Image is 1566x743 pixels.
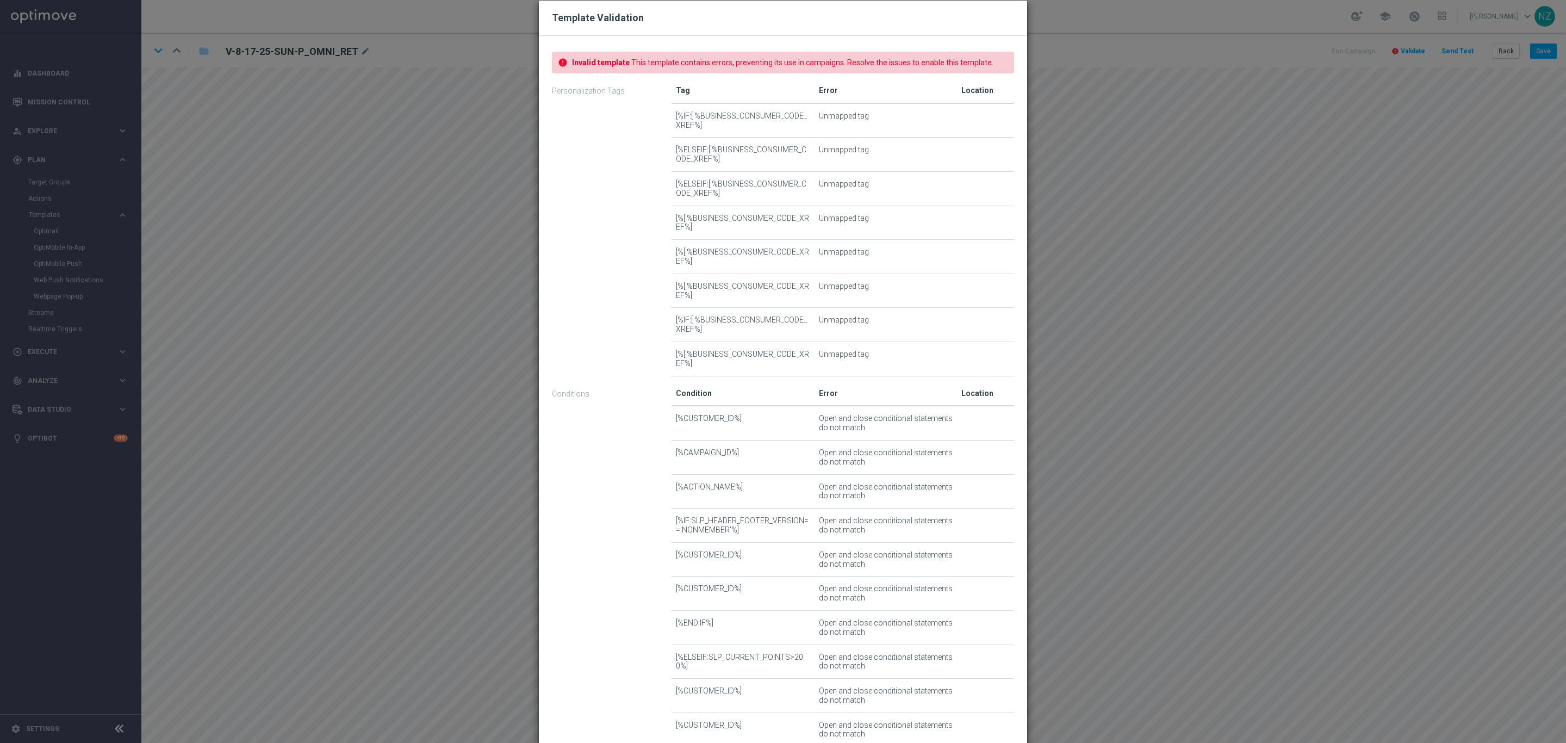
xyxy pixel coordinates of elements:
td: [%CAMPAIGN_ID%] [672,440,815,474]
th: Location [957,83,1014,103]
td: [%ELSEIF:SLP_CURRENT_POINTS>200%] [672,645,815,679]
th: Tag [672,83,815,103]
td: Open and close conditional statements do not match [815,474,958,509]
td: [%CUSTOMER_ID%] [672,406,815,440]
th: Location [957,386,1014,406]
th: Error [815,83,958,103]
td: Open and close conditional statements do not match [815,645,958,679]
td: Unmapped tag [815,308,958,342]
td: [%ELSEIF:[ %BUSINESS_CONSUMER_CODE_XREF%] [672,138,815,172]
td: [%END:IF%] [672,610,815,645]
th: Error [815,386,958,406]
td: Open and close conditional statements do not match [815,610,958,645]
td: Unmapped tag [815,103,958,138]
td: Unmapped tag [815,274,958,308]
p: Personalization Tags [552,86,655,96]
td: [%[ %BUSINESS_CONSUMER_CODE_XREF%] [672,274,815,308]
td: [%IF:SLP_HEADER_FOOTER_VERSION=='NONMEMBER'%] [672,509,815,543]
td: [%IF:[ %BUSINESS_CONSUMER_CODE_XREF%] [672,103,815,138]
span: This template contains errors, preventing its use in campaigns. Resolve the issues to enable this... [631,58,993,67]
td: Open and close conditional statements do not match [815,440,958,474]
td: [%ELSEIF:[ %BUSINESS_CONSUMER_CODE_XREF%] [672,171,815,206]
td: Open and close conditional statements do not match [815,577,958,611]
th: Condition [672,386,815,406]
td: Unmapped tag [815,206,958,240]
i: error [558,58,568,67]
td: Open and close conditional statements do not match [815,406,958,440]
td: [%[ %BUSINESS_CONSUMER_CODE_XREF%] [672,342,815,376]
td: [%CUSTOMER_ID%] [672,542,815,577]
td: [%ACTION_NAME%] [672,474,815,509]
h2: Template Validation [552,11,1014,24]
td: [%[ %BUSINESS_CONSUMER_CODE_XREF%] [672,240,815,274]
td: [%CUSTOMER_ID%] [672,577,815,611]
p: Conditions [552,389,655,399]
td: Unmapped tag [815,240,958,274]
strong: Invalid template [572,58,630,67]
td: Open and close conditional statements do not match [815,679,958,713]
td: Open and close conditional statements do not match [815,542,958,577]
td: Open and close conditional statements do not match [815,509,958,543]
td: Unmapped tag [815,342,958,376]
td: [%CUSTOMER_ID%] [672,679,815,713]
td: Unmapped tag [815,138,958,172]
td: Unmapped tag [815,171,958,206]
td: [%[ %BUSINESS_CONSUMER_CODE_XREF%] [672,206,815,240]
td: [%IF:[ %BUSINESS_CONSUMER_CODE_XREF%] [672,308,815,342]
